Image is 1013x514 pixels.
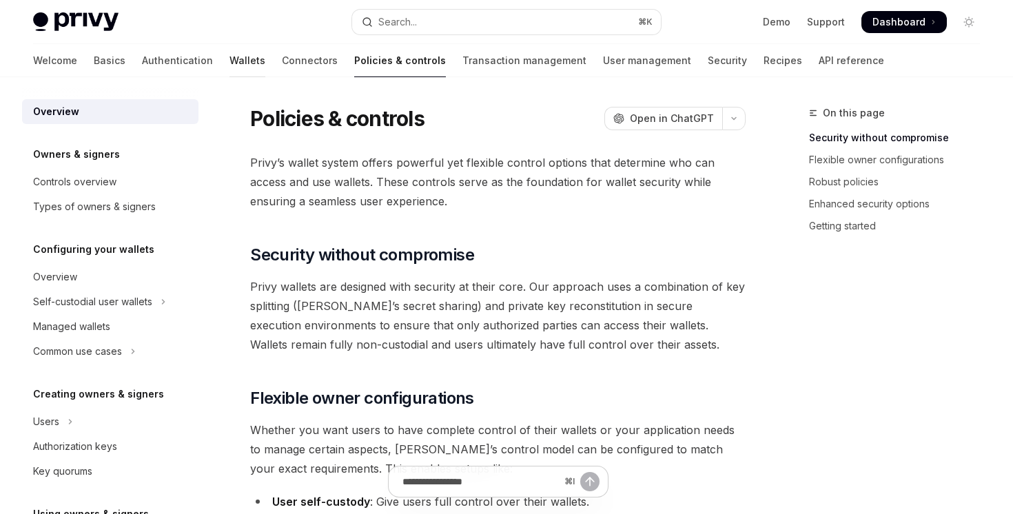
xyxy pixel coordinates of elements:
[807,15,845,29] a: Support
[22,289,198,314] button: Toggle Self-custodial user wallets section
[809,171,991,193] a: Robust policies
[33,44,77,77] a: Welcome
[33,103,79,120] div: Overview
[33,174,116,190] div: Controls overview
[22,314,198,339] a: Managed wallets
[402,466,559,497] input: Ask a question...
[33,198,156,215] div: Types of owners & signers
[809,149,991,171] a: Flexible owner configurations
[872,15,925,29] span: Dashboard
[22,265,198,289] a: Overview
[33,343,122,360] div: Common use cases
[33,146,120,163] h5: Owners & signers
[823,105,885,121] span: On this page
[250,420,746,478] span: Whether you want users to have complete control of their wallets or your application needs to man...
[94,44,125,77] a: Basics
[33,241,154,258] h5: Configuring your wallets
[229,44,265,77] a: Wallets
[630,112,714,125] span: Open in ChatGPT
[250,153,746,211] span: Privy’s wallet system offers powerful yet flexible control options that determine who can access ...
[764,44,802,77] a: Recipes
[22,169,198,194] a: Controls overview
[22,194,198,219] a: Types of owners & signers
[33,294,152,310] div: Self-custodial user wallets
[462,44,586,77] a: Transaction management
[33,12,119,32] img: light logo
[33,386,164,402] h5: Creating owners & signers
[809,215,991,237] a: Getting started
[603,44,691,77] a: User management
[33,413,59,430] div: Users
[819,44,884,77] a: API reference
[354,44,446,77] a: Policies & controls
[250,387,474,409] span: Flexible owner configurations
[22,409,198,434] button: Toggle Users section
[378,14,417,30] div: Search...
[958,11,980,33] button: Toggle dark mode
[33,269,77,285] div: Overview
[33,318,110,335] div: Managed wallets
[33,463,92,480] div: Key quorums
[861,11,947,33] a: Dashboard
[22,459,198,484] a: Key quorums
[250,106,424,131] h1: Policies & controls
[33,438,117,455] div: Authorization keys
[22,99,198,124] a: Overview
[352,10,660,34] button: Open search
[22,339,198,364] button: Toggle Common use cases section
[282,44,338,77] a: Connectors
[250,244,474,266] span: Security without compromise
[708,44,747,77] a: Security
[142,44,213,77] a: Authentication
[250,277,746,354] span: Privy wallets are designed with security at their core. Our approach uses a combination of key sp...
[604,107,722,130] button: Open in ChatGPT
[580,472,600,491] button: Send message
[809,193,991,215] a: Enhanced security options
[763,15,790,29] a: Demo
[809,127,991,149] a: Security without compromise
[22,434,198,459] a: Authorization keys
[638,17,653,28] span: ⌘ K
